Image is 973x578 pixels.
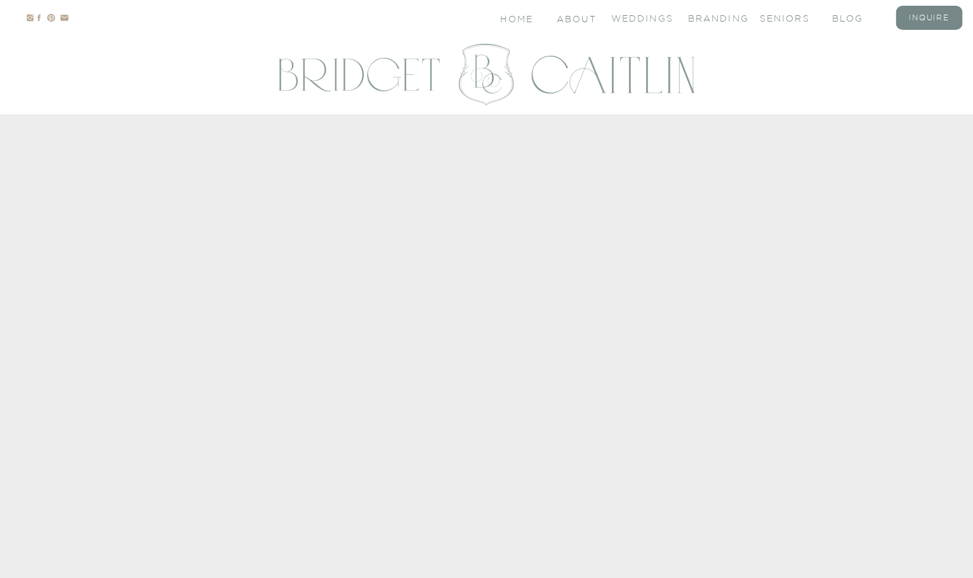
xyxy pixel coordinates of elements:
[611,12,662,23] a: Weddings
[557,13,595,24] a: About
[760,12,811,23] a: seniors
[500,13,535,24] a: Home
[688,12,739,23] a: branding
[904,12,955,23] a: inquire
[832,12,883,23] a: blog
